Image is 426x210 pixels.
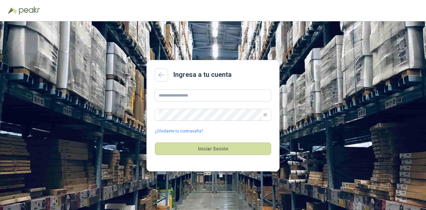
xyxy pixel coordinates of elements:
h2: Ingresa a tu cuenta [173,70,232,80]
a: ¿Olvidaste tu contraseña? [155,128,203,134]
img: Logo [8,7,17,14]
img: Peakr [19,7,40,15]
span: eye-invisible [263,113,267,117]
button: Iniciar Sesión [155,142,271,155]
